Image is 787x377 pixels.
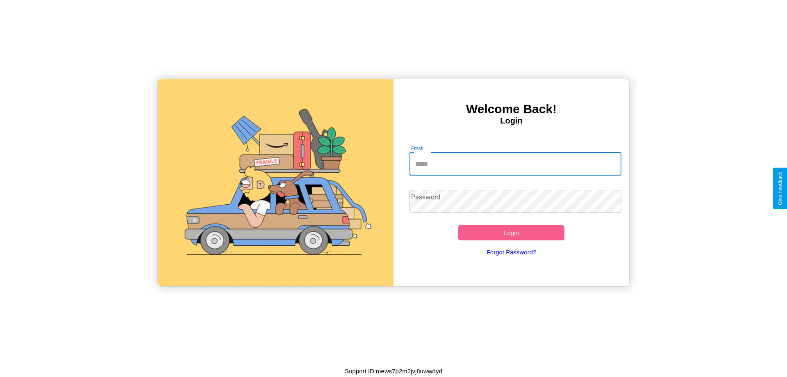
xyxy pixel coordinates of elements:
[393,102,629,116] h3: Welcome Back!
[345,366,442,377] p: Support ID: mews7p2m2jvj8uwwdyd
[158,79,393,286] img: gif
[777,172,783,205] div: Give Feedback
[405,240,618,264] a: Forgot Password?
[458,225,564,240] button: Login
[411,145,424,152] label: Email
[393,116,629,126] h4: Login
